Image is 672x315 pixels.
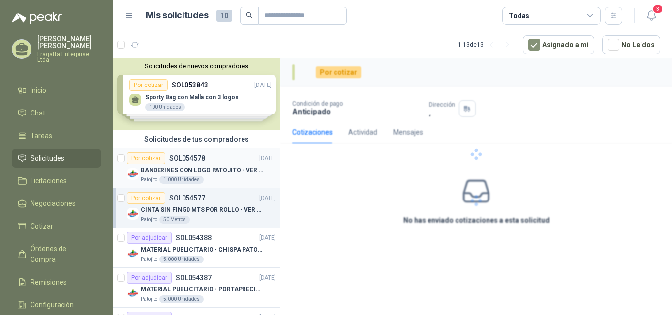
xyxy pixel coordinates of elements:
[113,148,280,188] a: Por cotizarSOL054578[DATE] Company LogoBANDERINES CON LOGO PATOJITO - VER DOC ADJUNTOPatojito1.00...
[31,130,52,141] span: Tareas
[113,228,280,268] a: Por adjudicarSOL054388[DATE] Company LogoMATERIAL PUBLICITARIO - CHISPA PATOJITO VER ADJUNTOPatoj...
[31,221,53,231] span: Cotizar
[642,7,660,25] button: 3
[31,198,76,209] span: Negociaciones
[12,149,101,168] a: Solicitudes
[31,299,74,310] span: Configuración
[12,81,101,100] a: Inicio
[141,176,157,184] p: Patojito
[12,12,62,24] img: Logo peakr
[12,295,101,314] a: Configuración
[176,234,212,241] p: SOL054388
[12,172,101,190] a: Licitaciones
[31,243,92,265] span: Órdenes de Compra
[37,51,101,63] p: Fragatta Enterprise Ltda
[12,194,101,213] a: Negociaciones
[31,85,46,96] span: Inicio
[602,35,660,54] button: No Leídos
[31,108,45,118] span: Chat
[652,4,663,14] span: 3
[146,8,209,23] h1: Mis solicitudes
[176,274,212,281] p: SOL054387
[127,232,172,244] div: Por adjudicar
[141,256,157,263] p: Patojito
[259,233,276,243] p: [DATE]
[141,285,263,294] p: MATERIAL PUBLICITARIO - PORTAPRECIOS VER ADJUNTO
[259,273,276,283] p: [DATE]
[12,273,101,291] a: Remisiones
[141,205,263,215] p: CINTA SIN FIN 50 MTS POR ROLLO - VER DOC ADJUNTO
[159,176,204,184] div: 1.000 Unidades
[523,35,594,54] button: Asignado a mi
[31,277,67,287] span: Remisiones
[458,37,515,53] div: 1 - 13 de 13
[117,62,276,70] button: Solicitudes de nuevos compradores
[169,155,205,162] p: SOL054578
[31,153,64,164] span: Solicitudes
[12,217,101,235] a: Cotizar
[113,58,280,130] div: Solicitudes de nuevos compradoresPor cotizarSOL053843[DATE] Sporty Bag con Malla con 3 logos100 U...
[509,10,529,21] div: Todas
[12,104,101,122] a: Chat
[259,154,276,163] p: [DATE]
[113,268,280,308] a: Por adjudicarSOL054387[DATE] Company LogoMATERIAL PUBLICITARIO - PORTAPRECIOS VER ADJUNTOPatojito...
[12,239,101,269] a: Órdenes de Compra
[37,35,101,49] p: [PERSON_NAME] [PERSON_NAME]
[127,192,165,204] div: Por cotizar
[216,10,232,22] span: 10
[141,245,263,255] p: MATERIAL PUBLICITARIO - CHISPA PATOJITO VER ADJUNTO
[246,12,253,19] span: search
[127,287,139,299] img: Company Logo
[141,166,263,175] p: BANDERINES CON LOGO PATOJITO - VER DOC ADJUNTO
[169,195,205,201] p: SOL054577
[259,194,276,203] p: [DATE]
[113,188,280,228] a: Por cotizarSOL054577[DATE] Company LogoCINTA SIN FIN 50 MTS POR ROLLO - VER DOC ADJUNTOPatojito50...
[127,272,172,284] div: Por adjudicar
[12,126,101,145] a: Tareas
[113,130,280,148] div: Solicitudes de tus compradores
[141,216,157,224] p: Patojito
[127,248,139,259] img: Company Logo
[159,216,190,224] div: 50 Metros
[127,208,139,220] img: Company Logo
[159,256,204,263] div: 5.000 Unidades
[127,152,165,164] div: Por cotizar
[159,295,204,303] div: 5.000 Unidades
[31,175,67,186] span: Licitaciones
[127,168,139,180] img: Company Logo
[141,295,157,303] p: Patojito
